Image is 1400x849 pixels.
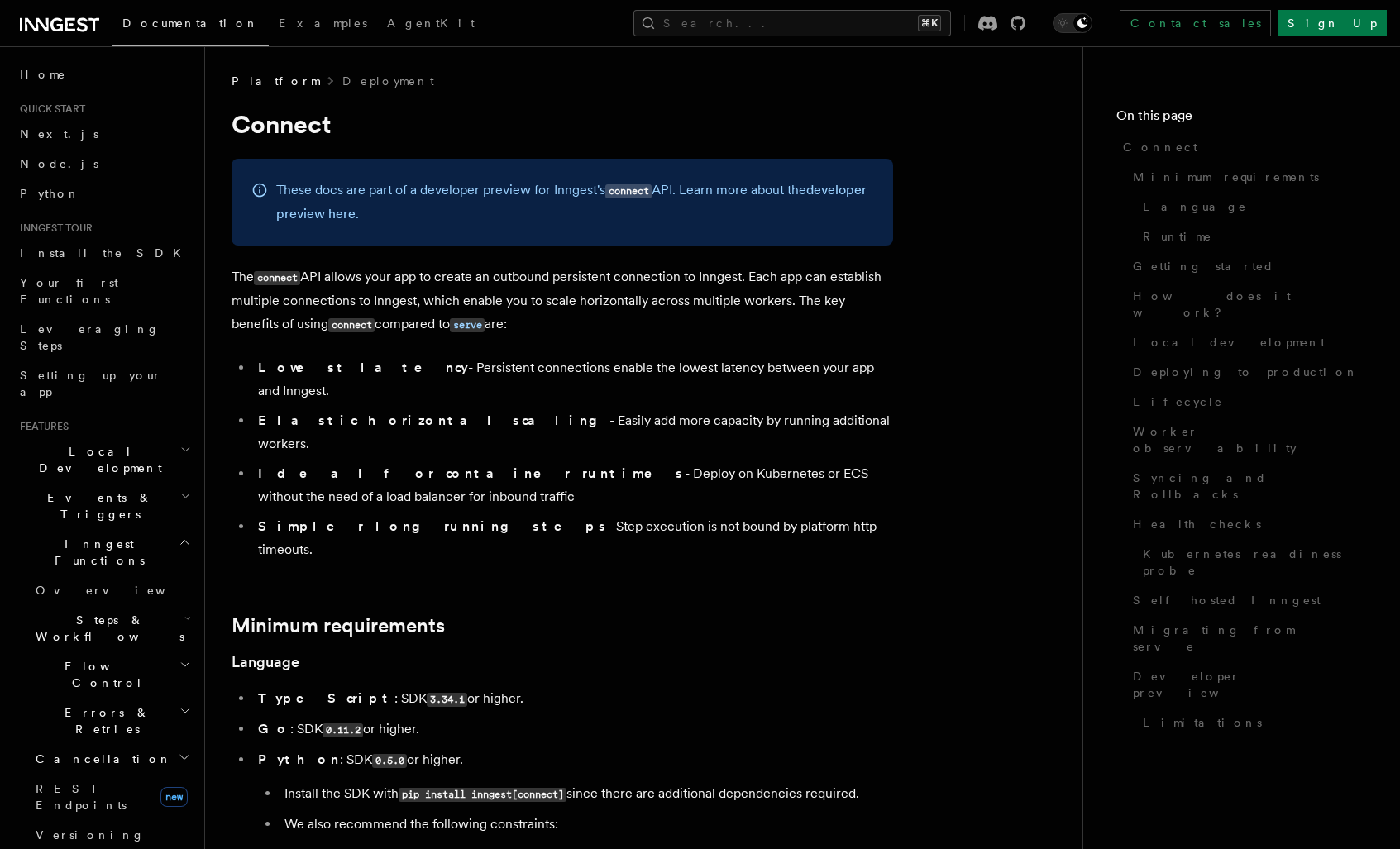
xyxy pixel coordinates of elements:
strong: Simpler long running steps [258,518,608,534]
span: Install the SDK [20,246,191,260]
span: Documentation [122,17,259,30]
span: Migrating from serve [1133,622,1367,655]
span: Python [20,187,80,200]
strong: Go [258,721,290,737]
button: Toggle dark mode [1053,13,1092,33]
span: Local Development [13,443,180,476]
span: REST Endpoints [36,782,127,812]
a: Minimum requirements [232,614,445,637]
span: Overview [36,584,206,597]
span: new [160,787,188,807]
span: Developer preview [1133,668,1367,701]
span: AgentKit [387,17,475,30]
strong: TypeScript [258,690,394,706]
a: Deployment [342,73,434,89]
a: Lifecycle [1126,387,1367,417]
span: Syncing and Rollbacks [1133,470,1367,503]
button: Search...⌘K [633,10,951,36]
h1: Connect [232,109,893,139]
a: Home [13,60,194,89]
p: These docs are part of a developer preview for Inngest's API. Learn more about the . [276,179,873,226]
a: Getting started [1126,251,1367,281]
li: : SDK or higher. [253,687,893,711]
code: connect [605,184,652,198]
strong: Python [258,751,340,767]
a: Minimum requirements [1126,162,1367,192]
h4: On this page [1116,106,1367,132]
a: Local development [1126,327,1367,357]
span: Lifecycle [1133,393,1223,410]
strong: Ideal for container runtimes [258,465,685,481]
span: Self hosted Inngest [1133,592,1321,608]
a: Migrating from serve [1126,615,1367,661]
span: Features [13,420,69,433]
a: Health checks [1126,509,1367,539]
span: Flow Control [29,658,179,691]
code: 0.5.0 [372,754,407,768]
span: Language [1143,198,1247,215]
span: Your first Functions [20,276,118,306]
code: pip install inngest[connect] [399,788,566,802]
span: Limitations [1143,714,1262,731]
p: The API allows your app to create an outbound persistent connection to Inngest. Each app can esta... [232,265,893,336]
span: Steps & Workflows [29,612,184,645]
span: How does it work? [1133,288,1367,321]
span: Local development [1133,334,1325,351]
a: Limitations [1136,708,1367,737]
code: 3.34.1 [427,693,467,707]
span: Inngest tour [13,222,93,235]
a: How does it work? [1126,281,1367,327]
span: Next.js [20,127,98,141]
li: - Persistent connections enable the lowest latency between your app and Inngest. [253,356,893,403]
a: Contact sales [1120,10,1271,36]
span: Home [20,66,66,83]
span: Minimum requirements [1133,169,1319,185]
button: Steps & Workflows [29,605,194,651]
span: Quick start [13,103,85,116]
span: Health checks [1133,516,1261,532]
a: AgentKit [377,5,485,45]
a: Examples [269,5,377,45]
li: - Easily add more capacity by running additional workers. [253,409,893,456]
span: Platform [232,73,319,89]
a: Deploying to production [1126,357,1367,387]
span: Setting up your app [20,369,162,398]
a: Documentation [112,5,269,46]
a: Python [13,179,194,208]
button: Local Development [13,436,194,483]
a: Language [232,651,299,674]
a: Leveraging Steps [13,314,194,360]
button: Inngest Functions [13,529,194,575]
a: Kubernetes readiness probe [1136,539,1367,585]
a: REST Endpointsnew [29,774,194,820]
a: Node.js [13,149,194,179]
a: Syncing and Rollbacks [1126,463,1367,509]
span: Getting started [1133,258,1274,274]
span: Versioning [36,828,145,842]
li: : SDK or higher. [253,718,893,742]
a: Connect [1116,132,1367,162]
span: Node.js [20,157,98,170]
span: Kubernetes readiness probe [1143,546,1367,579]
button: Events & Triggers [13,483,194,529]
code: connect [254,271,300,285]
code: connect [328,318,375,332]
strong: Lowest latency [258,360,468,375]
a: Setting up your app [13,360,194,407]
a: Runtime [1136,222,1367,251]
a: Install the SDK [13,238,194,268]
span: Runtime [1143,228,1212,245]
span: Events & Triggers [13,489,180,522]
li: - Step execution is not bound by platform http timeouts. [253,515,893,561]
a: Language [1136,192,1367,222]
span: Cancellation [29,751,172,767]
span: Connect [1123,139,1197,155]
a: Developer preview [1126,661,1367,708]
span: Errors & Retries [29,704,179,737]
strong: Elastic horizontal scaling [258,413,609,428]
a: Overview [29,575,194,605]
kbd: ⌘K [918,15,941,31]
span: Inngest Functions [13,536,179,569]
li: Install the SDK with since there are additional dependencies required. [280,782,893,806]
span: Deploying to production [1133,364,1359,380]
